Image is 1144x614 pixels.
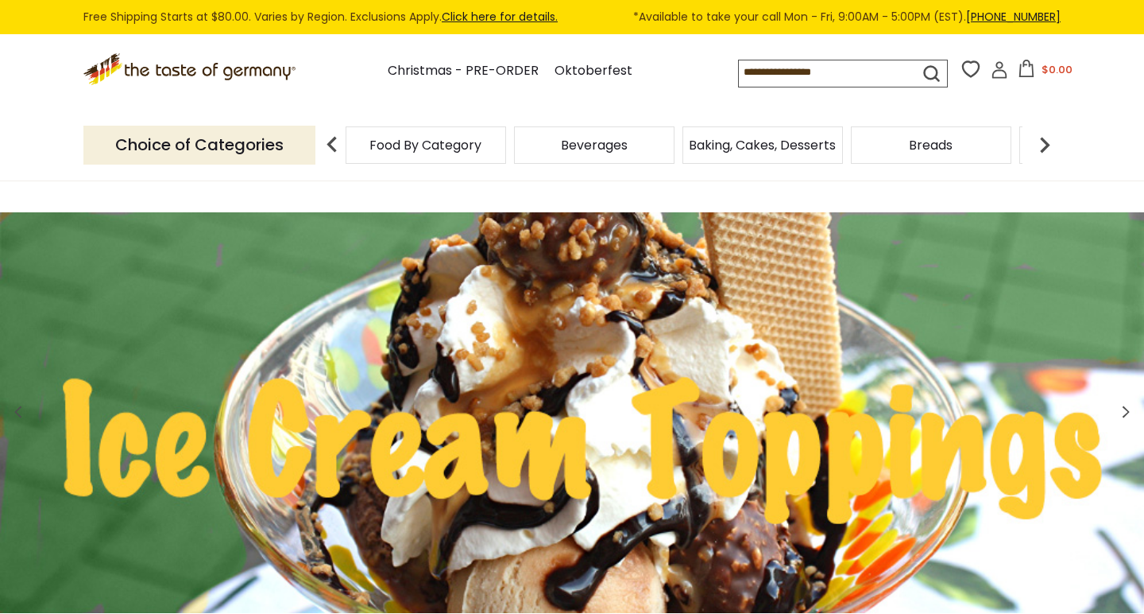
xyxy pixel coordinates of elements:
a: Click here for details. [442,9,558,25]
img: previous arrow [316,129,348,161]
img: next arrow [1029,129,1061,161]
a: Beverages [561,139,628,151]
a: Christmas - PRE-ORDER [388,60,539,82]
span: *Available to take your call Mon - Fri, 9:00AM - 5:00PM (EST). [633,8,1061,26]
button: $0.00 [1011,60,1079,84]
div: Free Shipping Starts at $80.00. Varies by Region. Exclusions Apply. [83,8,1061,26]
a: Breads [909,139,953,151]
a: Oktoberfest [555,60,632,82]
p: Choice of Categories [83,126,315,165]
a: Baking, Cakes, Desserts [689,139,836,151]
span: $0.00 [1042,62,1072,77]
a: [PHONE_NUMBER] [966,9,1061,25]
a: Food By Category [369,139,481,151]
